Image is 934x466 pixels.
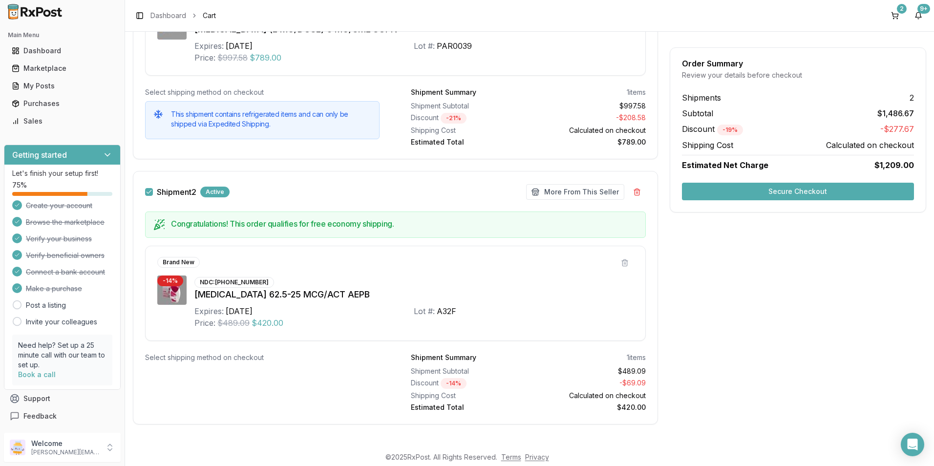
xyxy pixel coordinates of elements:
span: 75 % [12,180,27,190]
span: Browse the marketplace [26,217,105,227]
a: Dashboard [150,11,186,21]
div: Price: [194,52,215,64]
img: User avatar [10,440,25,455]
p: Need help? Set up a 25 minute call with our team to set up. [18,340,106,370]
span: Discount [682,124,743,134]
span: 2 [910,92,914,104]
div: Shipping Cost [411,126,524,135]
div: 9+ [917,4,930,14]
p: [PERSON_NAME][EMAIL_ADDRESS][DOMAIN_NAME] [31,448,99,456]
div: [MEDICAL_DATA] 62.5-25 MCG/ACT AEPB [194,288,634,301]
div: Review your details before checkout [682,70,914,80]
div: Discount [411,113,524,124]
div: - 19 % [717,125,743,135]
div: Expires: [194,305,224,317]
span: Cart [203,11,216,21]
span: Connect a bank account [26,267,105,277]
div: 2 [897,4,907,14]
div: Purchases [12,99,113,108]
div: - 14 % [157,275,183,286]
nav: breadcrumb [150,11,216,21]
span: Subtotal [682,107,713,119]
div: Lot #: [414,40,435,52]
div: - 14 % [441,378,467,389]
span: Verify beneficial owners [26,251,105,260]
div: Calculated on checkout [532,126,645,135]
img: Anoro Ellipta 62.5-25 MCG/ACT AEPB [157,275,187,305]
div: - $208.58 [532,113,645,124]
div: Discount [411,378,524,389]
button: Dashboard [4,43,121,59]
div: Marketplace [12,64,113,73]
a: My Posts [8,77,117,95]
div: 1 items [627,353,646,362]
div: PAR0039 [437,40,472,52]
a: Post a listing [26,300,66,310]
div: - $69.09 [532,378,645,389]
div: Active [200,187,230,197]
span: $1,486.67 [877,107,914,119]
div: Open Intercom Messenger [901,433,924,456]
div: Order Summary [682,60,914,67]
div: Calculated on checkout [532,391,645,401]
button: Sales [4,113,121,129]
div: $789.00 [532,137,645,147]
div: Shipment Subtotal [411,101,524,111]
div: Shipment Subtotal [411,366,524,376]
div: [DATE] [226,40,253,52]
span: -$277.67 [880,123,914,135]
div: Estimated Total [411,402,524,412]
div: Shipment Summary [411,353,476,362]
span: Calculated on checkout [826,139,914,151]
div: 1 items [627,87,646,97]
h3: Getting started [12,149,67,161]
button: My Posts [4,78,121,94]
div: Dashboard [12,46,113,56]
p: Let's finish your setup first! [12,169,112,178]
a: Book a call [18,370,56,379]
div: Estimated Total [411,137,524,147]
span: $789.00 [250,52,281,64]
div: A32F [437,305,456,317]
div: Shipping Cost [411,391,524,401]
div: $420.00 [532,402,645,412]
button: Marketplace [4,61,121,76]
a: Purchases [8,95,117,112]
div: [DATE] [226,305,253,317]
button: Feedback [4,407,121,425]
div: Lot #: [414,305,435,317]
span: Shipping Cost [682,139,733,151]
button: More From This Seller [526,184,624,200]
a: Invite your colleagues [26,317,97,327]
span: $997.58 [217,52,248,64]
h5: Congratulations! This order qualifies for free economy shipping. [171,220,637,228]
p: Welcome [31,439,99,448]
span: Verify your business [26,234,92,244]
a: Sales [8,112,117,130]
span: $1,209.00 [874,159,914,171]
div: $489.09 [532,366,645,376]
a: Marketplace [8,60,117,77]
button: 2 [887,8,903,23]
span: Feedback [23,411,57,421]
span: Make a purchase [26,284,82,294]
h5: This shipment contains refrigerated items and can only be shipped via Expedited Shipping. [171,109,371,129]
img: RxPost Logo [4,4,66,20]
button: 9+ [911,8,926,23]
div: Select shipping method on checkout [145,353,380,362]
div: Brand New [157,257,200,268]
button: Support [4,390,121,407]
div: NDC: [PHONE_NUMBER] [194,277,274,288]
label: Shipment 2 [157,188,196,196]
div: Sales [12,116,113,126]
span: $489.09 [217,317,250,329]
span: Shipments [682,92,721,104]
div: - 21 % [441,113,467,124]
div: $997.58 [532,101,645,111]
span: $420.00 [252,317,283,329]
span: Estimated Net Charge [682,160,768,170]
a: Dashboard [8,42,117,60]
a: Privacy [525,453,549,461]
span: Create your account [26,201,92,211]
